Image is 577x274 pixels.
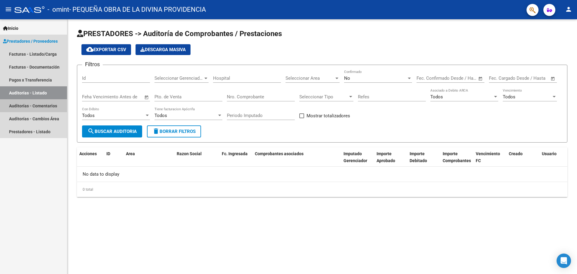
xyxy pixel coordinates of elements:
span: Seleccionar Area [285,75,334,81]
datatable-header-cell: Vencimiento FC [473,147,506,174]
span: Descarga Masiva [140,47,186,52]
span: Vencimiento FC [476,151,500,163]
span: - omint [47,3,69,16]
span: Acciones [79,151,97,156]
span: Mostrar totalizadores [307,112,350,119]
input: Fecha inicio [489,75,513,81]
span: PRESTADORES -> Auditoría de Comprobantes / Prestaciones [77,29,282,38]
mat-icon: cloud_download [86,46,93,53]
datatable-header-cell: Importe Comprobantes [440,147,473,174]
datatable-header-cell: Fc. Ingresada [219,147,252,174]
button: Open calendar [477,75,484,82]
button: Exportar CSV [81,44,131,55]
button: Descarga Masiva [136,44,191,55]
span: Comprobantes asociados [255,151,304,156]
datatable-header-cell: Imputado Gerenciador [341,147,374,174]
datatable-header-cell: Razon Social [174,147,219,174]
span: No [344,75,350,81]
span: ID [106,151,110,156]
span: Todos [430,94,443,100]
mat-icon: person [565,6,572,13]
span: Importe Debitado [410,151,427,163]
button: Open calendar [550,75,557,82]
mat-icon: menu [5,6,12,13]
span: Buscar Auditoria [87,129,137,134]
datatable-header-cell: Area [124,147,166,174]
button: Open calendar [143,94,150,101]
h3: Filtros [82,60,103,69]
span: Seleccionar Tipo [299,94,348,100]
span: Borrar Filtros [152,129,196,134]
span: Todos [503,94,515,100]
input: Fecha fin [519,75,548,81]
datatable-header-cell: Creado [506,147,539,174]
span: Usuario [542,151,557,156]
input: Fecha inicio [417,75,441,81]
app-download-masive: Descarga masiva de comprobantes (adjuntos) [136,44,191,55]
input: Fecha fin [446,75,475,81]
mat-icon: delete [152,128,160,135]
span: Importe Aprobado [377,151,395,163]
datatable-header-cell: Acciones [77,147,104,174]
span: - PEQUEÑA OBRA DE LA DIVINA PROVIDENCIA [69,3,206,16]
datatable-header-cell: ID [104,147,124,174]
span: Area [126,151,135,156]
mat-icon: search [87,128,95,135]
div: Open Intercom Messenger [557,254,571,268]
button: Buscar Auditoria [82,125,142,137]
datatable-header-cell: Comprobantes asociados [252,147,341,174]
datatable-header-cell: Importe Aprobado [374,147,407,174]
span: Exportar CSV [86,47,126,52]
span: Importe Comprobantes [443,151,471,163]
span: Inicio [3,25,18,32]
span: Prestadores / Proveedores [3,38,58,45]
span: Todos [154,113,167,118]
datatable-header-cell: Importe Debitado [407,147,440,174]
div: No data to display [77,167,567,182]
span: Fc. Ingresada [222,151,248,156]
span: Seleccionar Gerenciador [154,75,203,81]
span: Todos [82,113,95,118]
datatable-header-cell: Usuario [539,147,572,174]
button: Borrar Filtros [147,125,201,137]
span: Imputado Gerenciador [343,151,367,163]
span: Creado [509,151,523,156]
span: Razon Social [177,151,202,156]
div: 0 total [77,182,567,197]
